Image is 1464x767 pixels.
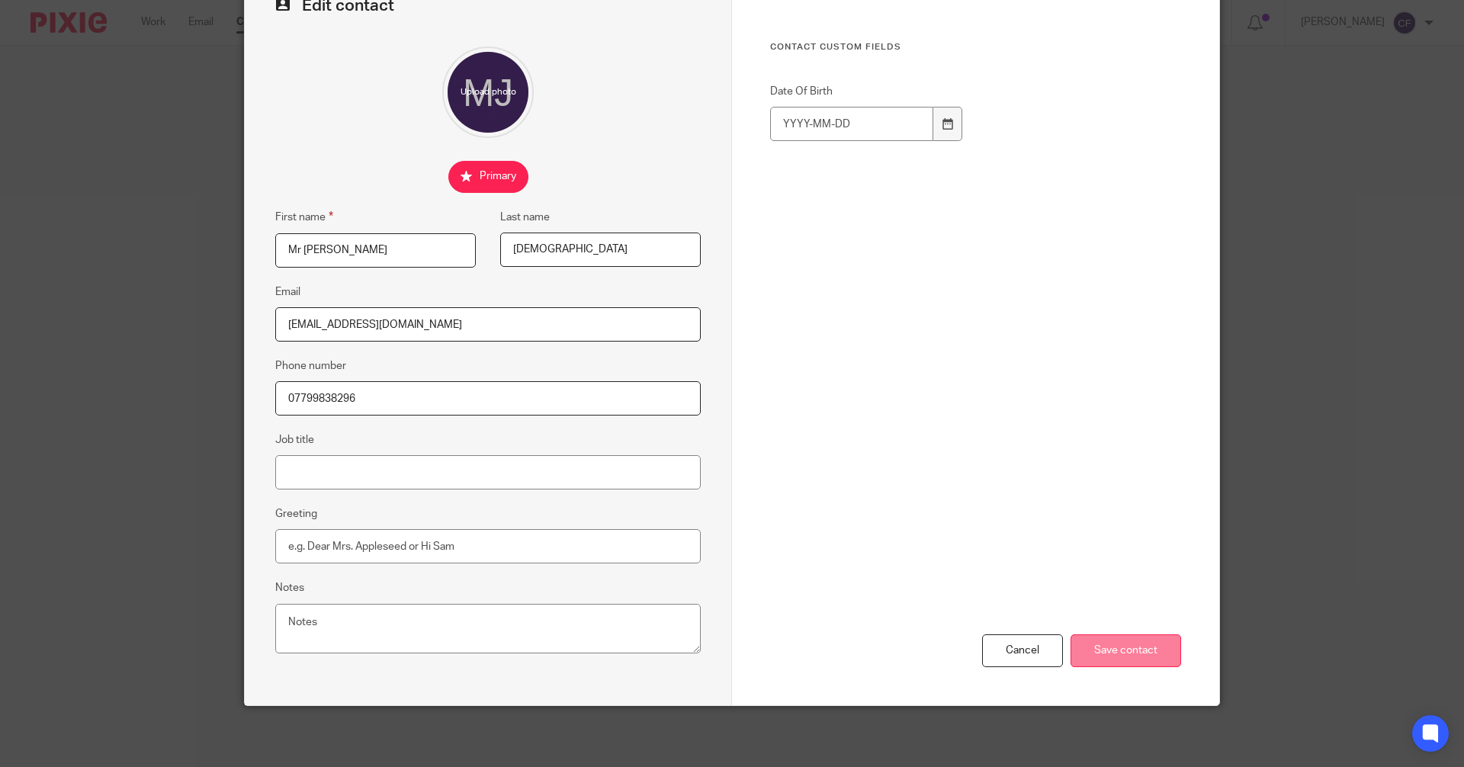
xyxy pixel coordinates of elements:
input: e.g. Dear Mrs. Appleseed or Hi Sam [275,529,701,563]
label: Last name [500,210,550,225]
input: YYYY-MM-DD [770,107,933,141]
h3: Contact Custom fields [770,41,1181,53]
div: Cancel [982,634,1063,667]
label: Phone number [275,358,346,374]
label: Date Of Birth [770,84,964,99]
label: Email [275,284,300,300]
input: Save contact [1071,634,1181,667]
label: Greeting [275,506,317,521]
label: Job title [275,432,314,448]
label: First name [275,208,333,226]
label: Notes [275,580,304,595]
